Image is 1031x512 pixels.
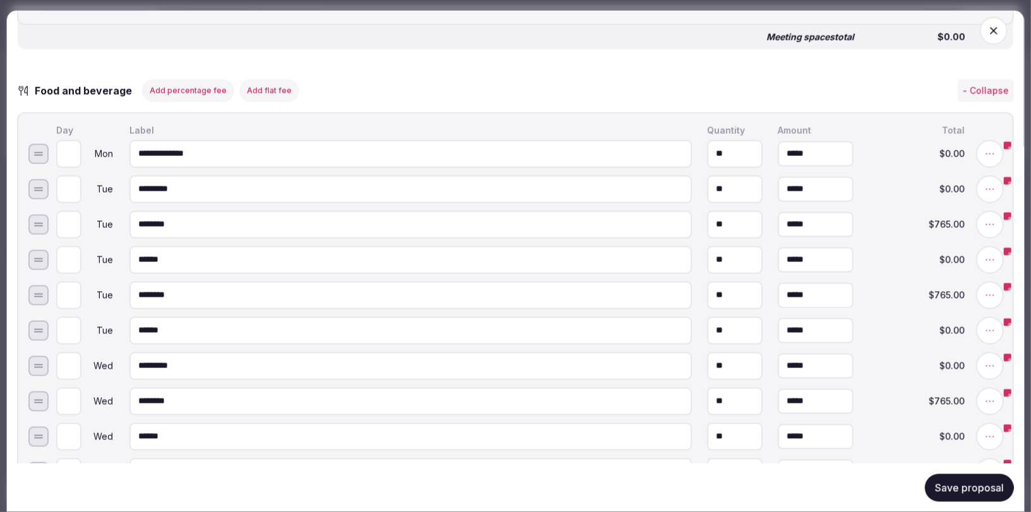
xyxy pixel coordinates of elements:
[869,291,965,300] span: $765.00
[84,291,114,300] div: Tue
[127,124,694,138] div: Label
[142,80,234,102] button: Add percentage fee
[84,362,114,371] div: Wed
[239,80,299,102] button: Add flat fee
[84,185,114,194] div: Tue
[869,326,965,335] span: $0.00
[84,432,114,441] div: Wed
[775,124,856,138] div: Amount
[84,220,114,229] div: Tue
[869,220,965,229] span: $765.00
[766,33,854,42] span: Meeting spaces total
[705,124,765,138] div: Quantity
[84,326,114,335] div: Tue
[84,397,114,406] div: Wed
[925,473,1014,501] button: Save proposal
[869,185,965,194] span: $0.00
[84,256,114,265] div: Tue
[869,432,965,441] span: $0.00
[84,150,114,158] div: Mon
[869,256,965,265] span: $0.00
[30,83,145,98] h3: Food and beverage
[869,33,965,42] span: $0.00
[869,150,965,158] span: $0.00
[869,362,965,371] span: $0.00
[958,80,1014,102] button: - Collapse
[869,397,965,406] span: $765.00
[866,124,967,138] div: Total
[54,124,117,138] div: Day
